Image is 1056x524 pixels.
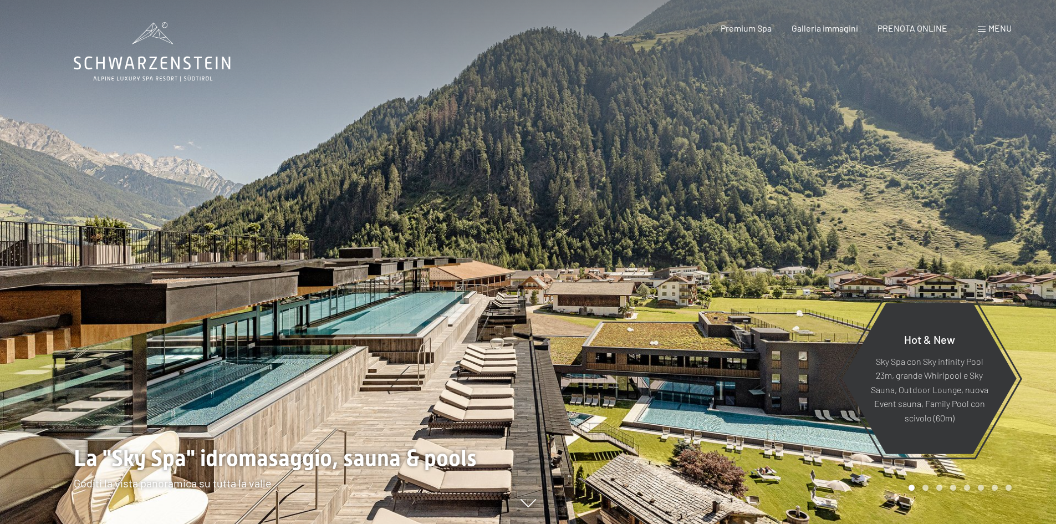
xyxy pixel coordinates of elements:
a: Galleria immagini [792,23,858,33]
div: Carousel Pagination [905,485,1012,491]
div: Carousel Page 8 [1006,485,1012,491]
div: Carousel Page 2 [922,485,929,491]
div: Carousel Page 7 [992,485,998,491]
div: Carousel Page 4 [950,485,956,491]
div: Carousel Page 6 [978,485,984,491]
a: Premium Spa [721,23,772,33]
div: Carousel Page 5 [964,485,970,491]
a: Hot & New Sky Spa con Sky infinity Pool 23m, grande Whirlpool e Sky Sauna, Outdoor Lounge, nuova ... [841,302,1017,455]
span: Hot & New [904,332,955,345]
a: PRENOTA ONLINE [878,23,947,33]
span: Menu [988,23,1012,33]
div: Carousel Page 1 (Current Slide) [909,485,915,491]
p: Sky Spa con Sky infinity Pool 23m, grande Whirlpool e Sky Sauna, Outdoor Lounge, nuova Event saun... [869,354,989,425]
div: Carousel Page 3 [936,485,942,491]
